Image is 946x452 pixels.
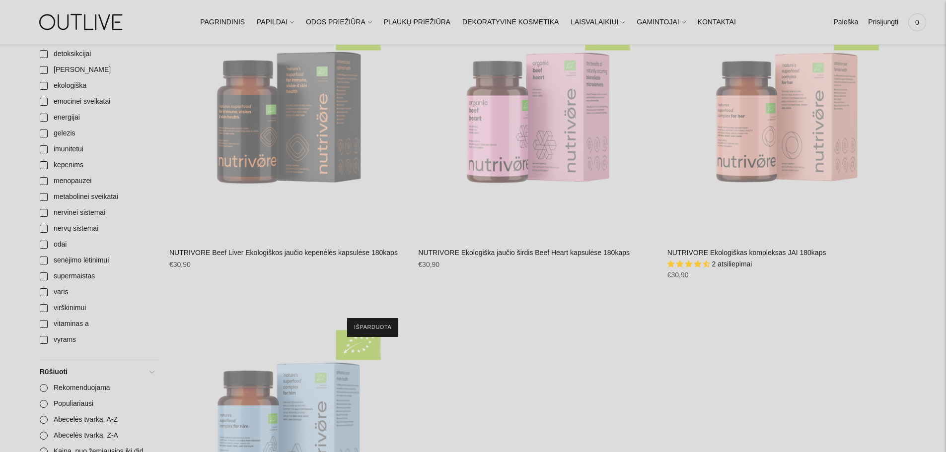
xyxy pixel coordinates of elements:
a: ekologiška [34,78,159,94]
span: €30,90 [667,271,689,279]
a: Abecelės tvarka, A-Z [34,412,159,428]
span: €30,90 [418,260,439,268]
a: GAMINTOJAI [637,11,685,33]
a: KONTAKTAI [698,11,736,33]
a: Rūšiuoti [34,364,159,380]
a: Abecelės tvarka, Z-A [34,428,159,444]
a: senėjimo lėtinimui [34,253,159,268]
a: detoksikcijai [34,46,159,62]
a: vyrams [34,332,159,348]
a: virškinimui [34,300,159,316]
span: €30,90 [169,260,191,268]
a: odai [34,237,159,253]
a: imunitetui [34,141,159,157]
a: vitaminas a [34,316,159,332]
a: LAISVALAIKIUI [571,11,625,33]
a: metabolinei sveikatai [34,189,159,205]
span: 4.50 stars [667,260,712,268]
img: OUTLIVE [20,5,144,39]
a: NUTRIVORE Ekologiška jaučio širdis Beef Heart kapsulėse 180kaps [418,249,630,257]
a: menopauzei [34,173,159,189]
a: energijai [34,110,159,126]
a: [PERSON_NAME] [34,62,159,78]
a: nervų sistemai [34,221,159,237]
a: NUTRIVORE Beef Liver Ekologiškos jaučio kepenėlės kapsulėse 180kaps [169,249,398,257]
a: Paieška [833,11,858,33]
a: PAPILDAI [257,11,294,33]
a: emocinei sveikatai [34,94,159,110]
a: ODOS PRIEŽIŪRA [306,11,372,33]
a: nervinei sistemai [34,205,159,221]
a: NUTRIVORE Ekologiškas kompleksas JAI 180kaps [667,249,826,257]
a: Rekomenduojama [34,380,159,396]
a: kepenims [34,157,159,173]
span: 0 [910,15,924,29]
a: Populiariausi [34,396,159,412]
a: PLAUKŲ PRIEŽIŪRA [384,11,451,33]
a: supermaistas [34,268,159,284]
a: DEKORATYVINĖ KOSMETIKA [462,11,559,33]
span: 2 atsiliepimai [712,260,752,268]
a: gelezis [34,126,159,141]
a: varis [34,284,159,300]
a: Prisijungti [868,11,898,33]
a: 0 [908,11,926,33]
a: PAGRINDINIS [200,11,245,33]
